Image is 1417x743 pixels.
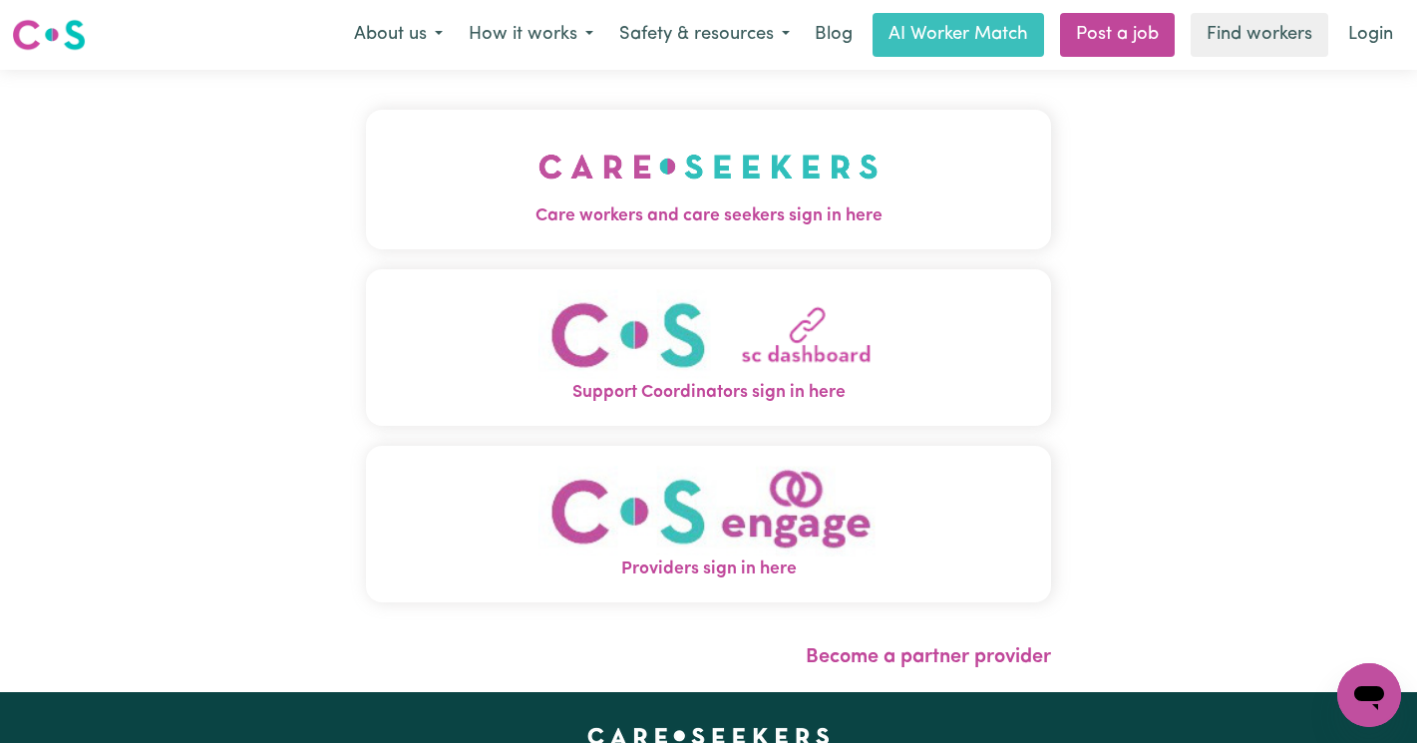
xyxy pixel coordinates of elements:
[341,14,456,56] button: About us
[806,647,1051,667] a: Become a partner provider
[803,13,865,57] a: Blog
[1060,13,1175,57] a: Post a job
[366,203,1051,229] span: Care workers and care seekers sign in here
[456,14,606,56] button: How it works
[873,13,1044,57] a: AI Worker Match
[12,17,86,53] img: Careseekers logo
[1337,663,1401,727] iframe: Button to launch messaging window
[366,446,1051,602] button: Providers sign in here
[366,269,1051,426] button: Support Coordinators sign in here
[1191,13,1328,57] a: Find workers
[366,557,1051,582] span: Providers sign in here
[606,14,803,56] button: Safety & resources
[366,110,1051,249] button: Care workers and care seekers sign in here
[366,380,1051,406] span: Support Coordinators sign in here
[12,12,86,58] a: Careseekers logo
[1336,13,1405,57] a: Login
